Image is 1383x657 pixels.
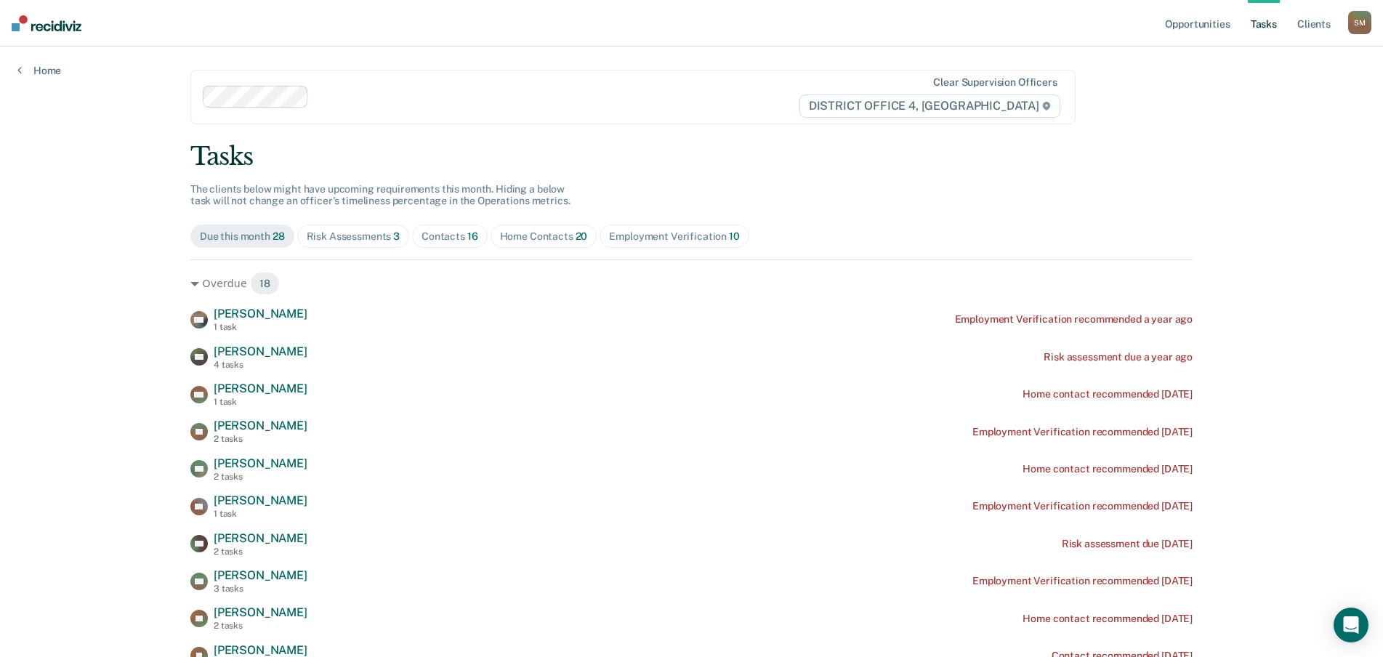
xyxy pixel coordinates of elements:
[1348,11,1371,34] button: SM
[214,605,307,619] span: [PERSON_NAME]
[1023,463,1193,475] div: Home contact recommended [DATE]
[214,643,307,657] span: [PERSON_NAME]
[799,94,1060,118] span: DISTRICT OFFICE 4, [GEOGRAPHIC_DATA]
[214,382,307,395] span: [PERSON_NAME]
[200,230,285,243] div: Due this month
[214,584,307,594] div: 3 tasks
[214,397,307,407] div: 1 task
[422,230,478,243] div: Contacts
[214,322,307,332] div: 1 task
[729,230,740,242] span: 10
[955,313,1193,326] div: Employment Verification recommended a year ago
[972,500,1193,512] div: Employment Verification recommended [DATE]
[214,434,307,444] div: 2 tasks
[214,307,307,321] span: [PERSON_NAME]
[12,15,81,31] img: Recidiviz
[214,547,307,557] div: 2 tasks
[17,64,61,77] a: Home
[933,76,1057,89] div: Clear supervision officers
[1348,11,1371,34] div: S M
[609,230,739,243] div: Employment Verification
[1334,608,1368,642] div: Open Intercom Messenger
[214,344,307,358] span: [PERSON_NAME]
[214,568,307,582] span: [PERSON_NAME]
[190,183,570,207] span: The clients below might have upcoming requirements this month. Hiding a below task will not chang...
[500,230,588,243] div: Home Contacts
[214,456,307,470] span: [PERSON_NAME]
[273,230,285,242] span: 28
[972,426,1193,438] div: Employment Verification recommended [DATE]
[214,472,307,482] div: 2 tasks
[1044,351,1193,363] div: Risk assessment due a year ago
[972,575,1193,587] div: Employment Verification recommended [DATE]
[1023,388,1193,400] div: Home contact recommended [DATE]
[250,272,280,295] span: 18
[214,360,307,370] div: 4 tasks
[1062,538,1193,550] div: Risk assessment due [DATE]
[214,493,307,507] span: [PERSON_NAME]
[467,230,478,242] span: 16
[307,230,400,243] div: Risk Assessments
[214,419,307,432] span: [PERSON_NAME]
[214,621,307,631] div: 2 tasks
[190,142,1193,172] div: Tasks
[576,230,588,242] span: 20
[190,272,1193,295] div: Overdue 18
[214,531,307,545] span: [PERSON_NAME]
[393,230,400,242] span: 3
[214,509,307,519] div: 1 task
[1023,613,1193,625] div: Home contact recommended [DATE]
